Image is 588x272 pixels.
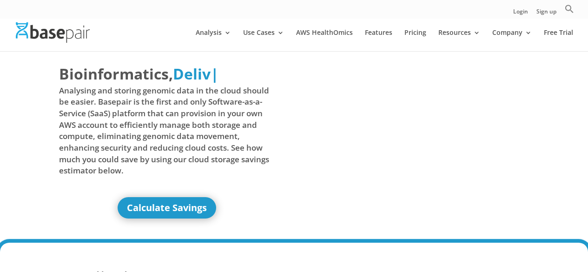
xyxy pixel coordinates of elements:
[59,63,173,85] span: Bioinformatics,
[118,197,216,219] a: Calculate Savings
[404,29,426,51] a: Pricing
[544,29,573,51] a: Free Trial
[16,22,90,42] img: Basepair
[196,29,231,51] a: Analysis
[565,4,574,13] svg: Search
[59,85,275,177] span: Analysing and storing genomic data in the cloud should be easier. Basepair is the first and only ...
[565,4,574,19] a: Search Icon Link
[513,9,528,19] a: Login
[173,64,211,84] span: Deliv
[211,64,219,84] span: |
[365,29,392,51] a: Features
[243,29,284,51] a: Use Cases
[438,29,480,51] a: Resources
[492,29,532,51] a: Company
[536,9,556,19] a: Sign up
[300,63,516,185] iframe: Basepair - NGS Analysis Simplified
[296,29,353,51] a: AWS HealthOmics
